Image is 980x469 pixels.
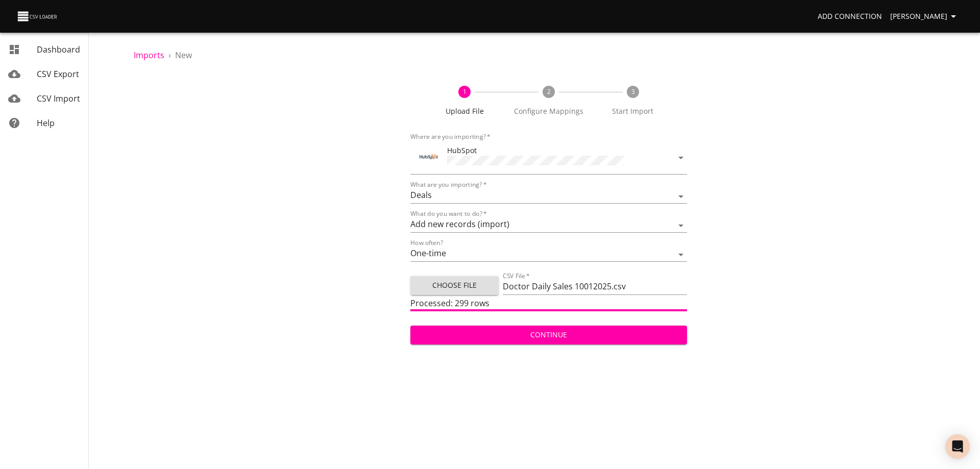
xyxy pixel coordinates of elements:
label: Where are you importing? [410,134,491,140]
span: [PERSON_NAME] [890,10,960,23]
text: 1 [463,87,467,96]
button: Choose File [410,276,499,295]
label: What are you importing? [410,182,486,188]
span: Start Import [595,106,671,116]
div: Tool [419,146,439,167]
span: Processed: 299 rows [410,298,489,309]
div: Open Intercom Messenger [945,434,970,459]
label: How often? [410,240,443,246]
span: Help [37,117,55,129]
span: New [175,50,192,61]
span: Continue [419,329,679,341]
span: CSV Import [37,93,80,104]
span: Choose File [419,279,491,292]
a: Imports [134,50,164,61]
span: HubSpot [447,145,477,155]
label: CSV File [503,273,530,279]
text: 3 [631,87,634,96]
a: Add Connection [814,7,886,26]
span: Configure Mappings [511,106,587,116]
div: ToolHubSpot [410,141,687,175]
img: HubSpot [419,146,439,167]
span: Upload File [427,106,503,116]
text: 2 [547,87,550,96]
label: What do you want to do? [410,211,487,217]
button: [PERSON_NAME] [886,7,964,26]
button: Continue [410,326,687,344]
li: › [168,49,171,61]
span: CSV Export [37,68,79,80]
span: Add Connection [818,10,882,23]
span: Dashboard [37,44,80,55]
img: CSV Loader [16,9,59,23]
